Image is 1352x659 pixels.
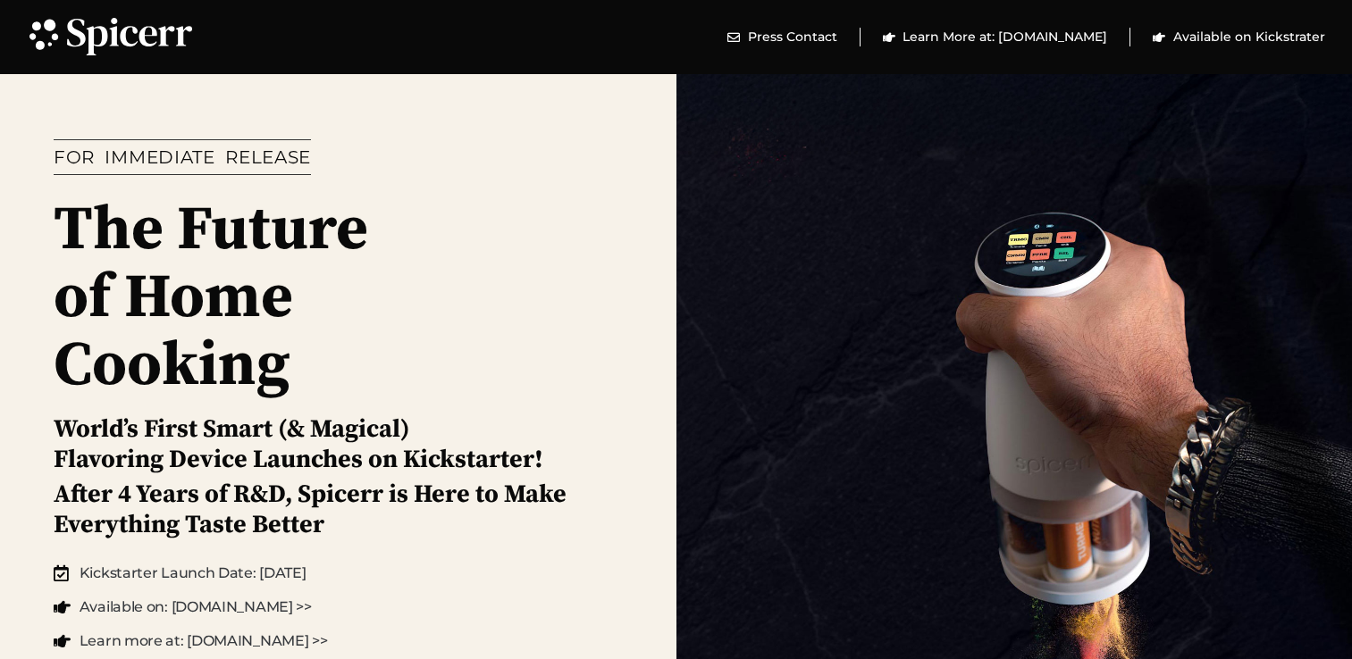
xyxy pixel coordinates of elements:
[1169,28,1325,46] span: Available on Kickstrater
[54,596,452,618] a: Available on: [DOMAIN_NAME] >>
[75,630,328,652] span: Learn more at: [DOMAIN_NAME] >>
[54,414,543,474] h2: World’s First Smart (& Magical) Flavoring Device Launches on Kickstarter!
[898,28,1107,46] span: Learn More at: [DOMAIN_NAME]
[54,148,311,166] h1: FOR IMMEDIATE RELEASE
[883,28,1108,46] a: Learn More at: [DOMAIN_NAME]
[727,28,837,46] a: Press Contact
[75,596,312,618] span: Available on: [DOMAIN_NAME] >>
[743,28,837,46] span: Press Contact
[75,563,307,584] span: Kickstarter Launch Date: [DATE]
[1153,28,1325,46] a: Available on Kickstrater
[54,630,452,652] a: Learn more at: [DOMAIN_NAME] >>
[54,480,587,539] h2: After 4 Years of R&D, Spicerr is Here to Make Everything Taste Better
[54,197,370,401] h1: The Future of Home Cooking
